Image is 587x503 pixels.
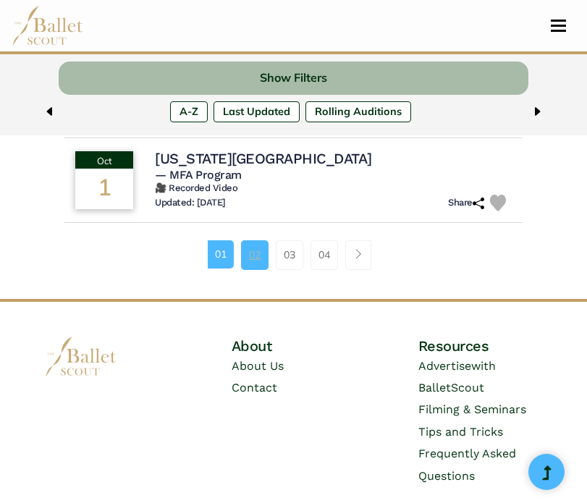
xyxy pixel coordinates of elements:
[232,337,356,355] h4: About
[418,359,496,394] span: with BalletScout
[208,240,234,268] a: 01
[276,240,303,269] a: 03
[311,240,338,269] a: 04
[155,168,242,182] span: — MFA Program
[448,197,484,209] h6: Share
[418,337,543,355] h4: Resources
[170,102,208,122] label: A-Z
[214,102,300,122] label: Last Updated
[59,62,528,96] button: Show Filters
[155,149,371,168] h4: [US_STATE][GEOGRAPHIC_DATA]
[75,169,133,209] div: 1
[75,151,133,169] div: Oct
[418,425,503,439] a: Tips and Tricks
[418,359,496,394] a: Advertisewith BalletScout
[541,19,575,33] button: Toggle navigation
[155,182,512,195] h6: 🎥 Recorded Video
[305,102,411,122] label: Rolling Auditions
[232,359,284,373] a: About Us
[418,402,526,416] a: Filming & Seminars
[45,337,117,376] img: logo
[232,381,277,394] a: Contact
[418,447,516,482] a: Frequently Asked Questions
[155,197,226,209] h6: Updated: [DATE]
[208,240,379,269] nav: Page navigation example
[241,240,269,269] a: 02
